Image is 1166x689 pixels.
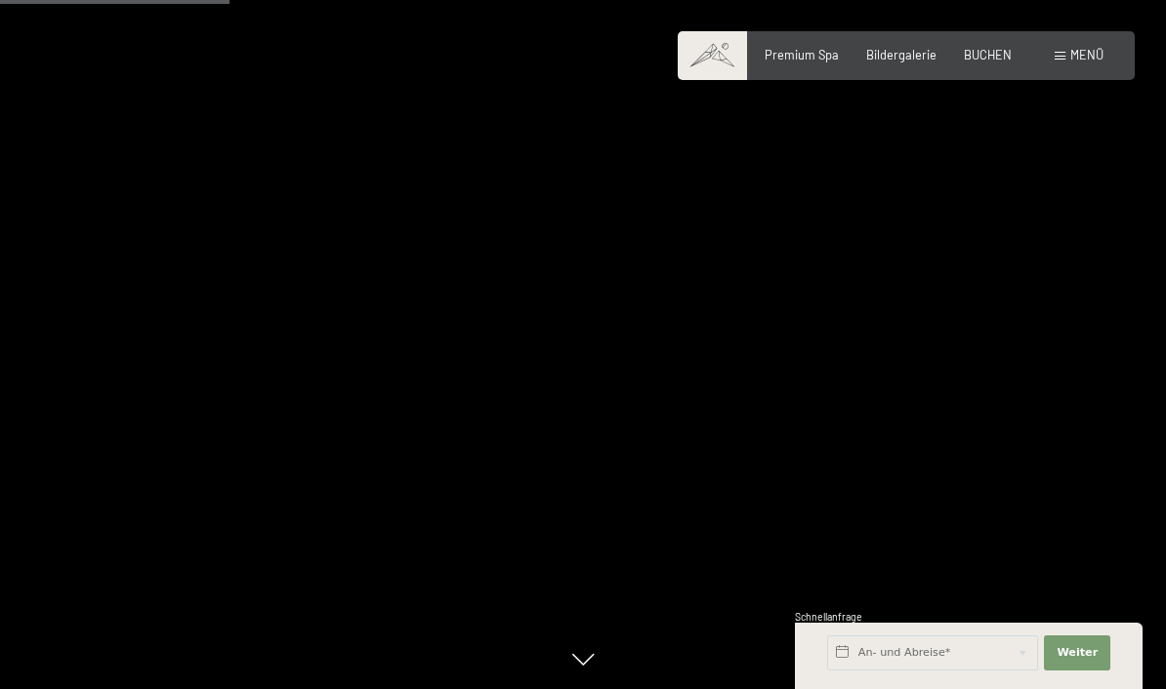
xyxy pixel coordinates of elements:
span: Menü [1070,47,1104,62]
button: Weiter [1044,635,1110,670]
span: Weiter [1057,645,1098,661]
a: BUCHEN [964,47,1012,62]
a: Premium Spa [765,47,839,62]
a: Bildergalerie [866,47,937,62]
span: Schnellanfrage [795,611,862,623]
